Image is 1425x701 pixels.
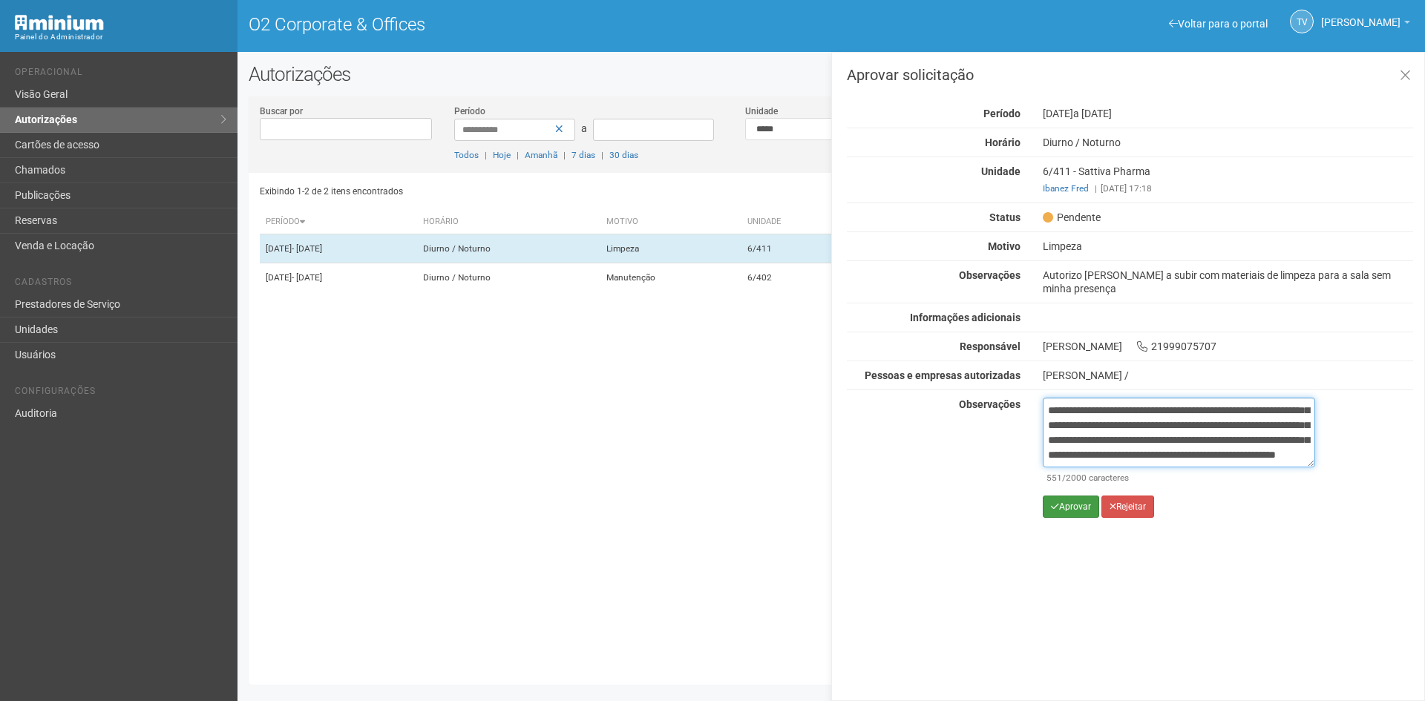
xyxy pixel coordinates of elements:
[910,312,1021,323] strong: Informações adicionais
[15,67,226,82] li: Operacional
[292,243,322,254] span: - [DATE]
[985,136,1021,148] strong: Horário
[260,234,417,263] td: [DATE]
[989,211,1021,223] strong: Status
[600,263,741,292] td: Manutenção
[260,210,417,234] th: Período
[292,272,322,283] span: - [DATE]
[1032,269,1424,295] div: Autorizo [PERSON_NAME] a subir com materiais de limpeza para a sala sem minha presença
[865,369,1021,381] strong: Pessoas e empresas autorizadas
[741,210,846,234] th: Unidade
[609,150,638,160] a: 30 dias
[15,15,104,30] img: Minium
[15,386,226,401] li: Configurações
[260,180,827,203] div: Exibindo 1-2 de 2 itens encontrados
[1032,165,1424,195] div: 6/411 - Sattiva Pharma
[959,269,1021,281] strong: Observações
[15,277,226,292] li: Cadastros
[563,150,566,160] span: |
[600,234,741,263] td: Limpeza
[959,398,1021,410] strong: Observações
[1032,107,1424,120] div: [DATE]
[249,15,820,34] h1: O2 Corporate & Offices
[1321,2,1401,28] span: Thayane Vasconcelos Torres
[1390,60,1421,92] a: Fechar
[417,263,600,292] td: Diurno / Noturno
[1032,340,1424,353] div: [PERSON_NAME] 21999075707
[485,150,487,160] span: |
[493,150,511,160] a: Hoje
[847,68,1413,82] h3: Aprovar solicitação
[1032,240,1424,253] div: Limpeza
[525,150,557,160] a: Amanhã
[1046,473,1062,483] span: 551
[741,234,846,263] td: 6/411
[1043,183,1089,194] a: Ibanez Fred
[741,263,846,292] td: 6/402
[417,234,600,263] td: Diurno / Noturno
[1043,211,1101,224] span: Pendente
[745,105,778,118] label: Unidade
[601,150,603,160] span: |
[454,105,485,118] label: Período
[988,240,1021,252] strong: Motivo
[1101,496,1154,518] button: Rejeitar
[600,210,741,234] th: Motivo
[260,105,303,118] label: Buscar por
[960,340,1021,352] strong: Responsável
[1043,496,1099,518] button: Aprovar
[571,150,595,160] a: 7 dias
[1290,10,1314,33] a: TV
[1046,471,1311,484] div: /2000 caracteres
[983,108,1021,119] strong: Período
[981,165,1021,177] strong: Unidade
[581,122,587,134] span: a
[249,63,1414,85] h2: Autorizações
[1043,182,1413,195] div: [DATE] 17:18
[1169,18,1268,30] a: Voltar para o portal
[417,210,600,234] th: Horário
[1095,183,1097,194] span: |
[1073,108,1112,119] span: a [DATE]
[1321,19,1410,30] a: [PERSON_NAME]
[1032,136,1424,149] div: Diurno / Noturno
[260,263,417,292] td: [DATE]
[454,150,479,160] a: Todos
[1043,369,1413,382] div: [PERSON_NAME] /
[517,150,519,160] span: |
[15,30,226,44] div: Painel do Administrador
